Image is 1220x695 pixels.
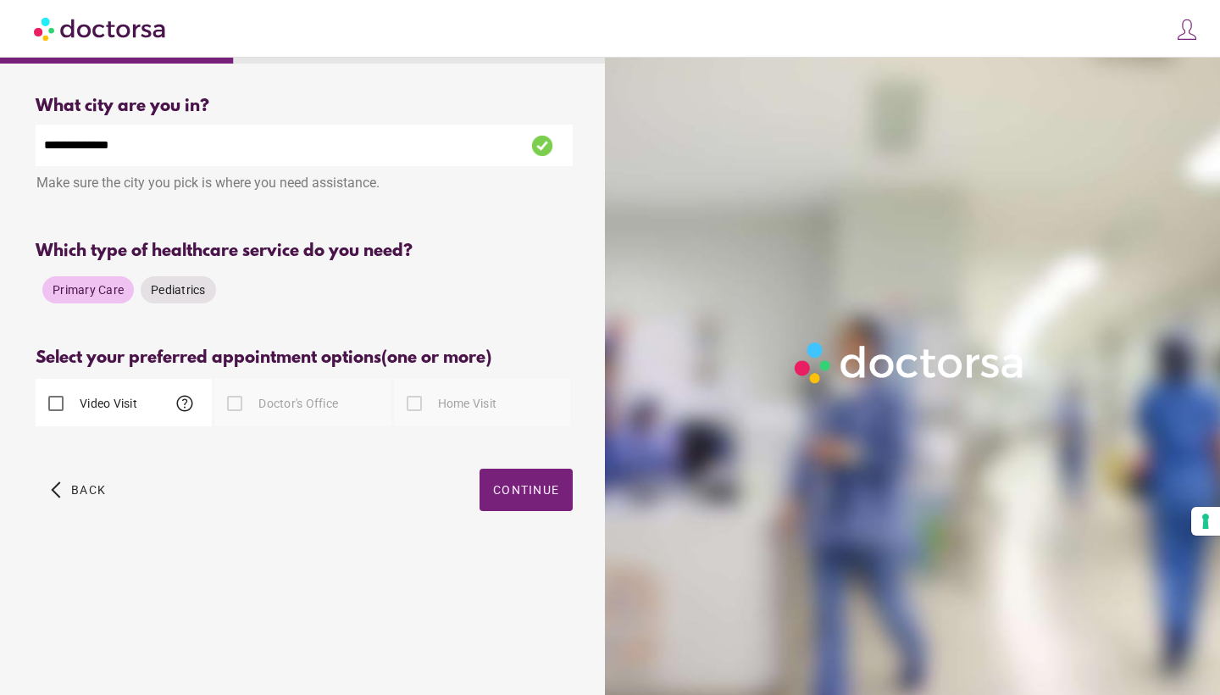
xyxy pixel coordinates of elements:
div: Which type of healthcare service do you need? [36,242,573,261]
span: Pediatrics [151,283,206,297]
img: Doctorsa.com [34,9,168,47]
button: Continue [480,469,573,511]
img: icons8-customer-100.png [1175,18,1199,42]
label: Doctor's Office [255,395,338,412]
label: Video Visit [76,395,137,412]
button: arrow_back_ios Back [44,469,113,511]
span: Back [71,483,106,497]
img: Logo-Doctorsa-trans-White-partial-flat.png [788,336,1032,390]
div: What city are you in? [36,97,573,116]
span: (one or more) [381,348,491,368]
span: Continue [493,483,559,497]
button: Your consent preferences for tracking technologies [1191,507,1220,536]
span: help [175,393,195,414]
label: Home Visit [435,395,497,412]
span: Primary Care [53,283,124,297]
div: Make sure the city you pick is where you need assistance. [36,166,573,203]
div: Select your preferred appointment options [36,348,573,368]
